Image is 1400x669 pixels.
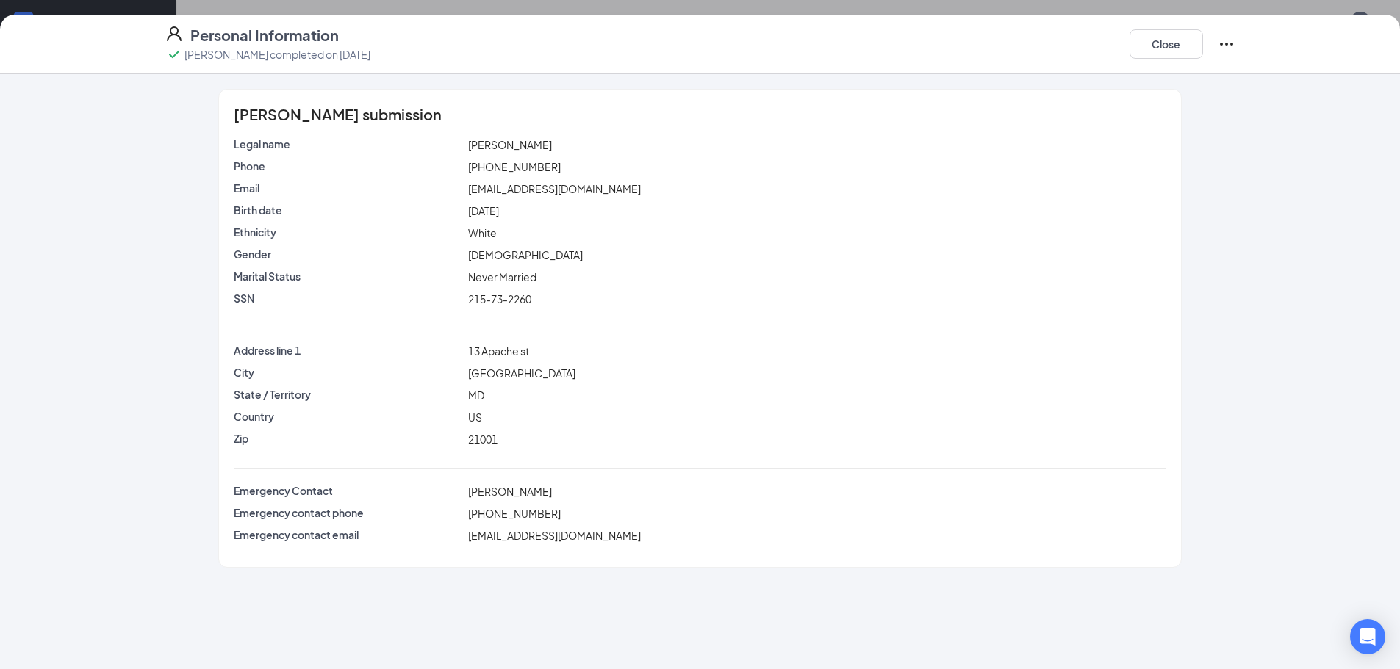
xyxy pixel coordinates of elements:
h4: Personal Information [190,25,339,46]
span: US [468,411,482,424]
span: [EMAIL_ADDRESS][DOMAIN_NAME] [468,182,641,195]
span: [EMAIL_ADDRESS][DOMAIN_NAME] [468,529,641,542]
span: [PERSON_NAME] [468,485,552,498]
svg: User [165,25,183,43]
div: Open Intercom Messenger [1350,619,1385,654]
p: Zip [234,431,462,446]
p: Emergency contact email [234,527,462,542]
p: Gender [234,247,462,261]
svg: Checkmark [165,46,183,63]
p: Address line 1 [234,343,462,358]
span: [PHONE_NUMBER] [468,160,561,173]
span: 21001 [468,433,498,446]
span: [PERSON_NAME] [468,138,552,151]
button: Close [1130,29,1203,59]
p: Emergency contact phone [234,505,462,520]
span: [PERSON_NAME] submission [234,107,442,122]
span: 13 Apache st [468,344,529,358]
p: Phone [234,159,462,173]
p: Country [234,409,462,424]
span: White [468,226,497,239]
p: Ethnicity [234,225,462,239]
svg: Ellipses [1218,35,1235,53]
p: SSN [234,291,462,305]
p: State / Territory [234,387,462,402]
span: [GEOGRAPHIC_DATA] [468,366,575,380]
span: Never Married [468,270,536,283]
p: Birth date [234,203,462,217]
p: Marital Status [234,269,462,283]
span: [DATE] [468,204,499,217]
p: City [234,365,462,380]
span: MD [468,388,484,402]
p: Email [234,181,462,195]
p: Emergency Contact [234,483,462,498]
span: [PHONE_NUMBER] [468,507,561,520]
p: Legal name [234,137,462,151]
span: 215-73-2260 [468,292,531,305]
p: [PERSON_NAME] completed on [DATE] [184,47,370,62]
span: [DEMOGRAPHIC_DATA] [468,248,583,261]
